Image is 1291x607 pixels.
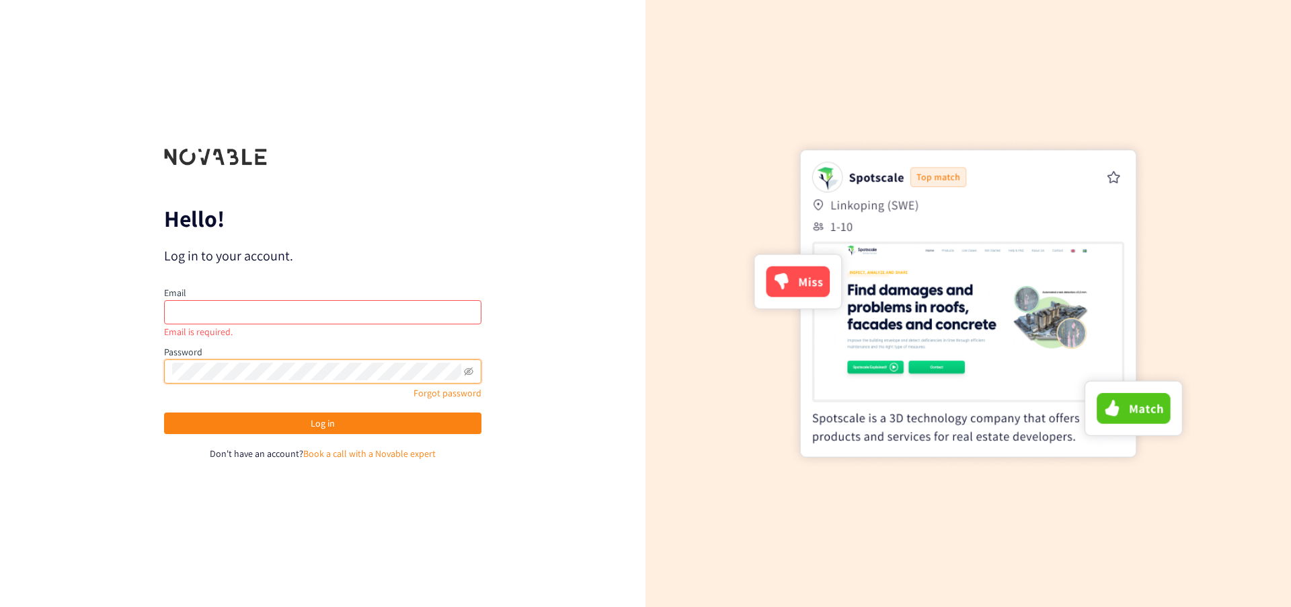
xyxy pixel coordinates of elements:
span: eye-invisible [464,367,473,376]
iframe: Chat Widget [1070,462,1291,607]
div: Email is required. [164,324,481,339]
p: Hello! [164,208,481,229]
label: Email [164,287,186,299]
a: Forgot password [414,387,481,399]
span: Don't have an account? [210,448,303,460]
div: Widget de chat [1070,462,1291,607]
button: Log in [164,413,481,434]
span: Log in [311,416,335,431]
a: Book a call with a Novable expert [303,448,436,460]
p: Log in to your account. [164,246,481,265]
label: Password [164,346,202,358]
